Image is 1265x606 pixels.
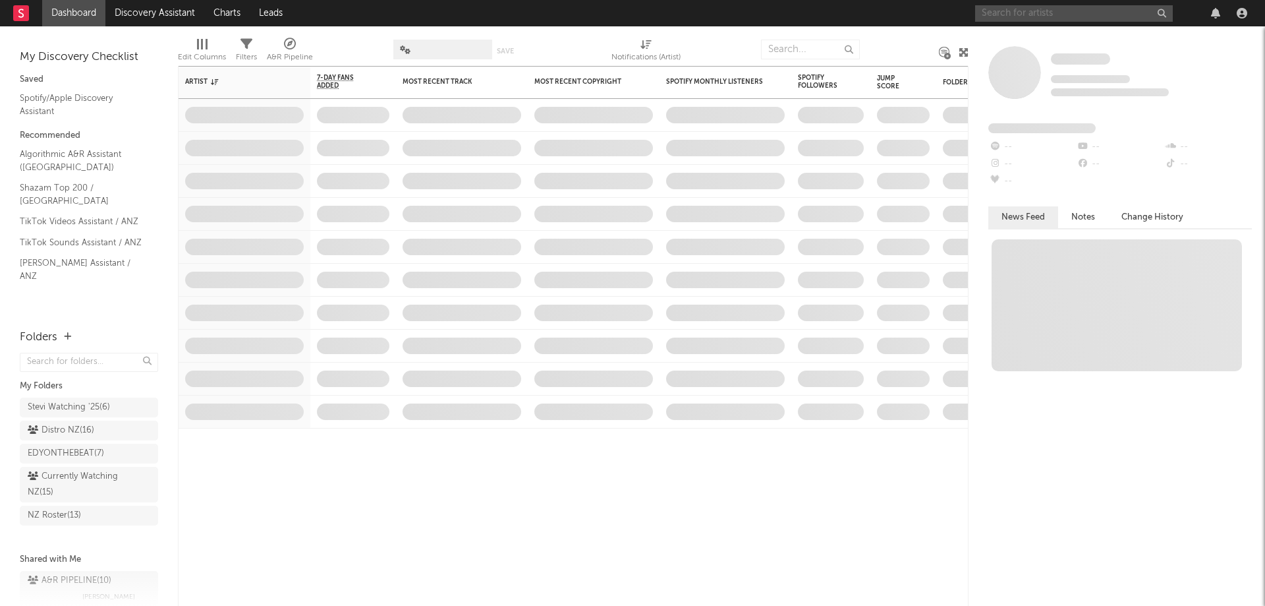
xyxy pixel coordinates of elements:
[20,214,145,229] a: TikTok Videos Assistant / ANZ
[267,49,313,65] div: A&R Pipeline
[497,47,514,55] button: Save
[28,423,94,439] div: Distro NZ ( 16 )
[534,78,633,86] div: Most Recent Copyright
[798,74,844,90] div: Spotify Followers
[20,49,158,65] div: My Discovery Checklist
[1051,75,1130,83] span: Tracking Since: [DATE]
[20,379,158,394] div: My Folders
[988,123,1096,133] span: Fans Added by Platform
[20,552,158,568] div: Shared with Me
[1076,156,1164,173] div: --
[20,147,145,174] a: Algorithmic A&R Assistant ([GEOGRAPHIC_DATA])
[28,573,111,589] div: A&R PIPELINE ( 10 )
[20,91,145,118] a: Spotify/Apple Discovery Assistant
[20,330,57,346] div: Folders
[20,256,145,283] a: [PERSON_NAME] Assistant / ANZ
[988,206,1058,228] button: News Feed
[1108,206,1196,228] button: Change History
[988,173,1076,190] div: --
[20,72,158,88] div: Saved
[267,33,313,71] div: A&R Pipeline
[761,40,860,59] input: Search...
[877,75,910,90] div: Jump Score
[82,589,135,605] span: [PERSON_NAME]
[20,421,158,440] a: Distro NZ(16)
[1051,53,1110,66] a: Some Artist
[317,74,370,90] span: 7-Day Fans Added
[20,398,158,417] a: Stevi Watching '25(6)
[178,49,226,65] div: Edit Columns
[28,400,110,415] div: Stevi Watching '25 ( 6 )
[28,508,81,524] div: NZ Roster ( 13 )
[28,469,121,500] div: Currently Watching NZ ( 15 )
[975,5,1173,22] input: Search for artists
[403,78,501,86] div: Most Recent Track
[988,156,1076,173] div: --
[1164,138,1252,156] div: --
[20,353,158,372] input: Search for folders...
[20,181,145,208] a: Shazam Top 200 / [GEOGRAPHIC_DATA]
[1051,88,1169,96] span: 0 fans last week
[20,444,158,464] a: EDYONTHEBEAT(7)
[20,467,158,502] a: Currently Watching NZ(15)
[1164,156,1252,173] div: --
[20,128,158,144] div: Recommended
[1076,138,1164,156] div: --
[185,78,284,86] div: Artist
[1058,206,1108,228] button: Notes
[611,49,681,65] div: Notifications (Artist)
[236,33,257,71] div: Filters
[666,78,765,86] div: Spotify Monthly Listeners
[20,506,158,526] a: NZ Roster(13)
[28,446,104,462] div: EDYONTHEBEAT ( 7 )
[20,235,145,250] a: TikTok Sounds Assistant / ANZ
[611,33,681,71] div: Notifications (Artist)
[178,33,226,71] div: Edit Columns
[236,49,257,65] div: Filters
[943,78,1042,86] div: Folders
[988,138,1076,156] div: --
[1051,53,1110,65] span: Some Artist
